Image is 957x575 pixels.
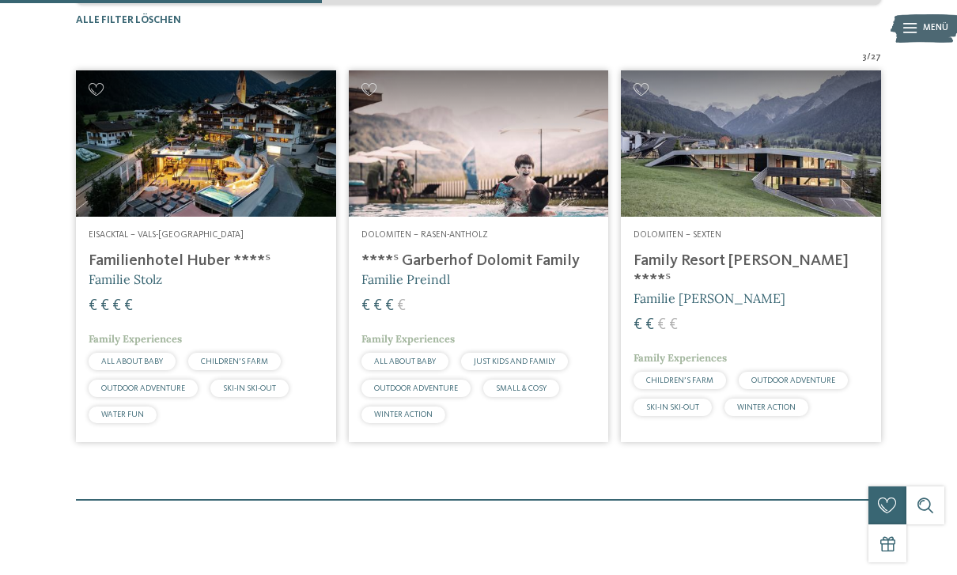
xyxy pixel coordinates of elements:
[634,230,721,240] span: Dolomiten – Sexten
[100,298,109,314] span: €
[669,317,678,333] span: €
[124,298,133,314] span: €
[349,70,609,217] img: Familienhotels gesucht? Hier findet ihr die besten!
[385,298,394,314] span: €
[89,332,182,346] span: Family Experiences
[89,230,244,240] span: Eisacktal – Vals-[GEOGRAPHIC_DATA]
[474,357,555,365] span: JUST KIDS AND FAMILY
[374,357,436,365] span: ALL ABOUT BABY
[349,70,609,442] a: Familienhotels gesucht? Hier findet ihr die besten! Dolomiten – Rasen-Antholz ****ˢ Garberhof Dol...
[634,351,727,365] span: Family Experiences
[871,51,881,64] span: 27
[751,376,835,384] span: OUTDOOR ADVENTURE
[89,271,162,287] span: Familie Stolz
[634,290,785,306] span: Familie [PERSON_NAME]
[496,384,547,392] span: SMALL & COSY
[867,51,871,64] span: /
[112,298,121,314] span: €
[737,403,796,411] span: WINTER ACTION
[397,298,406,314] span: €
[76,15,181,25] span: Alle Filter löschen
[646,376,713,384] span: CHILDREN’S FARM
[201,357,268,365] span: CHILDREN’S FARM
[621,70,881,217] img: Family Resort Rainer ****ˢ
[621,70,881,442] a: Familienhotels gesucht? Hier findet ihr die besten! Dolomiten – Sexten Family Resort [PERSON_NAME...
[101,410,144,418] span: WATER FUN
[361,252,596,270] h4: ****ˢ Garberhof Dolomit Family
[657,317,666,333] span: €
[89,252,323,270] h4: Familienhotel Huber ****ˢ
[101,384,185,392] span: OUTDOOR ADVENTURE
[89,298,97,314] span: €
[634,252,868,289] h4: Family Resort [PERSON_NAME] ****ˢ
[76,70,336,442] a: Familienhotels gesucht? Hier findet ihr die besten! Eisacktal – Vals-[GEOGRAPHIC_DATA] Familienho...
[361,332,455,346] span: Family Experiences
[634,317,642,333] span: €
[646,403,699,411] span: SKI-IN SKI-OUT
[373,298,382,314] span: €
[76,70,336,217] img: Familienhotels gesucht? Hier findet ihr die besten!
[862,51,867,64] span: 3
[223,384,276,392] span: SKI-IN SKI-OUT
[374,410,433,418] span: WINTER ACTION
[361,271,450,287] span: Familie Preindl
[645,317,654,333] span: €
[361,298,370,314] span: €
[101,357,163,365] span: ALL ABOUT BABY
[374,384,458,392] span: OUTDOOR ADVENTURE
[361,230,488,240] span: Dolomiten – Rasen-Antholz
